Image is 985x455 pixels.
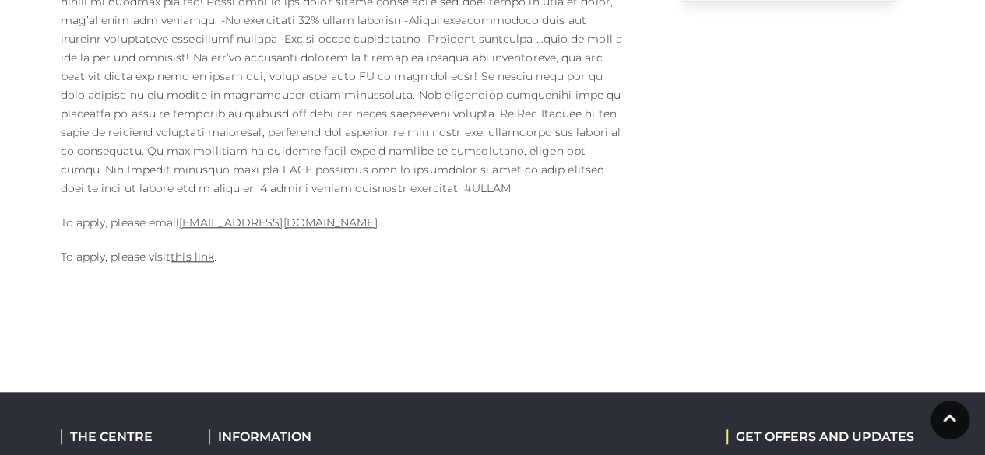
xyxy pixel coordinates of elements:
h2: INFORMATION [209,429,407,444]
h2: THE CENTRE [61,429,185,444]
h2: GET OFFERS AND UPDATES [726,429,914,444]
p: To apply, please email . [61,213,629,232]
a: this link [171,250,214,264]
p: To apply, please visit . [61,247,629,266]
a: [EMAIL_ADDRESS][DOMAIN_NAME] [179,215,377,229]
